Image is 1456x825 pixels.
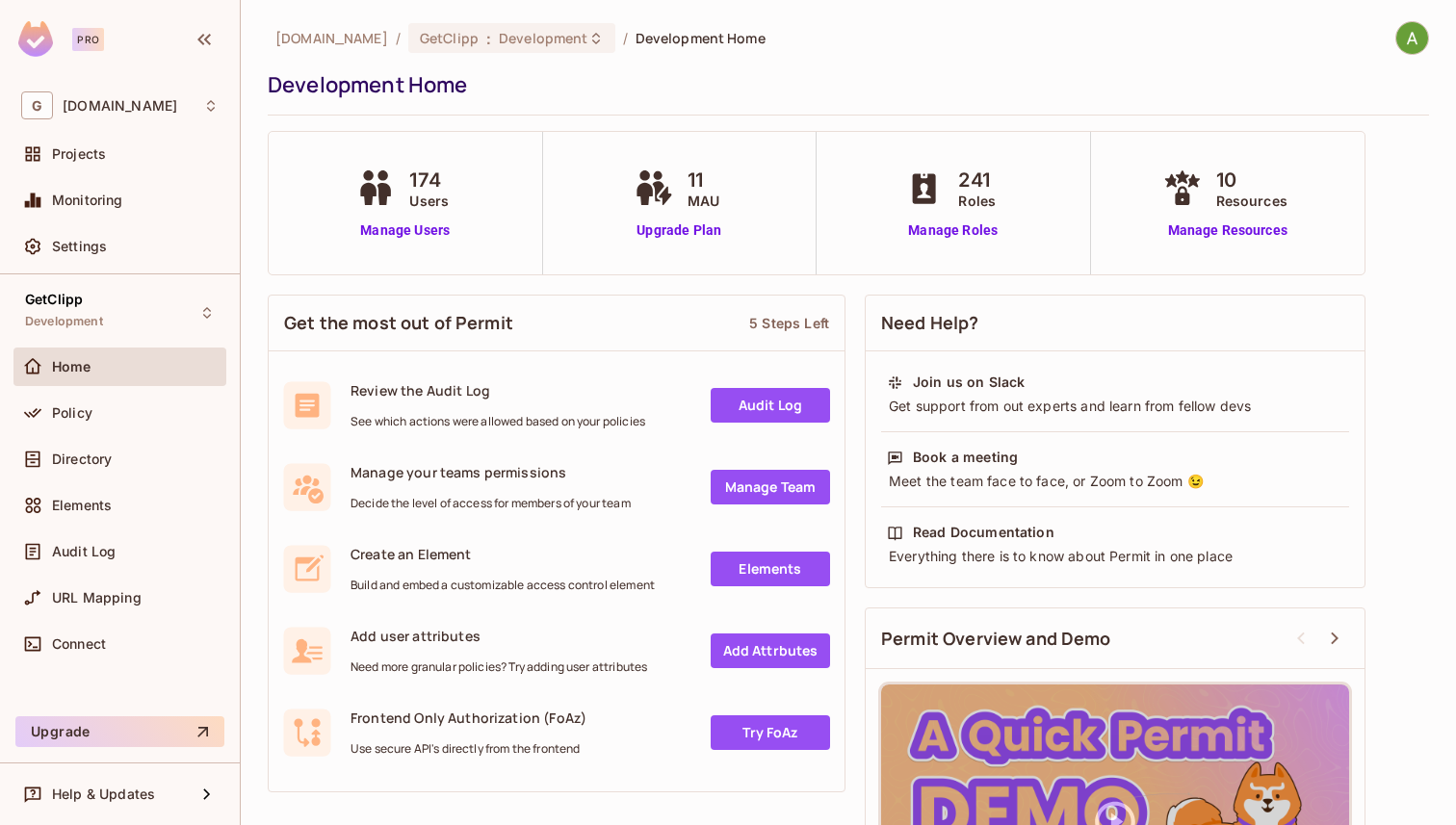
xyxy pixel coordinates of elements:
span: Use secure API's directly from the frontend [351,741,586,757]
div: 5 Steps Left [749,314,829,332]
span: Create an Element [351,545,655,563]
span: Roles [958,191,996,211]
span: : [485,31,492,46]
a: Manage Resources [1158,220,1297,241]
span: 10 [1216,166,1287,194]
span: MAU [688,191,719,211]
span: Connect [52,636,106,652]
span: Add user attributes [351,627,647,645]
span: Resources [1216,191,1287,211]
a: Add Attrbutes [711,633,830,668]
span: Users [409,191,449,211]
span: Directory [52,451,112,467]
img: Ajay Pathuri [1396,22,1428,54]
span: See which actions were allowed based on your policies [351,414,645,429]
span: GetClipp [420,29,479,47]
span: Workspace: getclipp.com [63,98,177,114]
span: Settings [52,239,107,254]
span: Need Help? [881,311,979,335]
span: Build and embed a customizable access control element [351,578,655,593]
a: Audit Log [711,388,830,423]
span: URL Mapping [52,590,142,606]
span: Decide the level of access for members of your team [351,496,631,511]
span: 174 [409,166,449,194]
span: Need more granular policies? Try adding user attributes [351,659,647,675]
a: Manage Roles [900,220,1005,241]
span: Development [499,29,587,47]
span: Monitoring [52,193,123,208]
span: Policy [52,405,92,421]
span: 241 [958,166,996,194]
span: Permit Overview and Demo [881,627,1111,651]
div: Pro [72,28,104,51]
span: Get the most out of Permit [284,311,513,335]
span: 11 [688,166,719,194]
li: / [396,29,401,47]
button: Upgrade [15,716,224,747]
span: Frontend Only Authorization (FoAz) [351,709,586,727]
span: Development [25,314,103,329]
span: Projects [52,146,106,162]
span: Help & Updates [52,786,155,802]
div: Read Documentation [913,523,1054,542]
span: GetClipp [25,292,83,307]
li: / [623,29,628,47]
div: Everything there is to know about Permit in one place [887,547,1343,566]
span: Development Home [636,29,766,47]
div: Meet the team face to face, or Zoom to Zoom 😉 [887,472,1343,491]
div: Book a meeting [913,448,1018,467]
span: Home [52,359,91,374]
div: Join us on Slack [913,373,1025,392]
a: Try FoAz [711,715,830,750]
a: Manage Users [351,220,458,241]
img: SReyMgAAAABJRU5ErkJggg== [18,21,53,57]
a: Manage Team [711,470,830,504]
span: Manage your teams permissions [351,463,631,481]
div: Get support from out experts and learn from fellow devs [887,397,1343,416]
a: Elements [711,552,830,586]
span: Audit Log [52,544,116,559]
span: G [21,91,53,119]
span: Elements [52,498,112,513]
span: the active workspace [275,29,388,47]
a: Upgrade Plan [630,220,729,241]
span: Review the Audit Log [351,381,645,400]
div: Development Home [268,70,1419,99]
